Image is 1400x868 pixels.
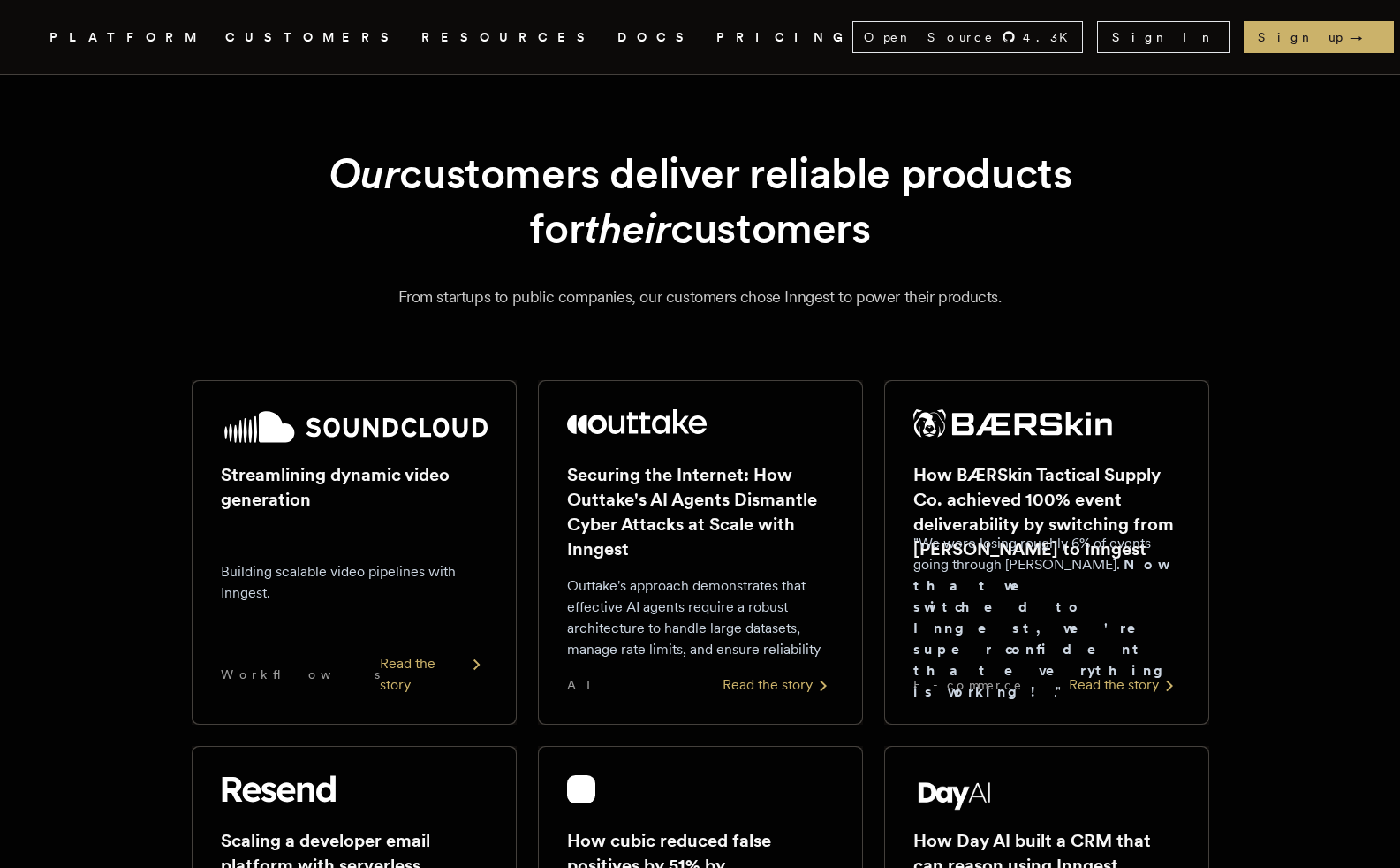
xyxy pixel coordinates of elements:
[567,775,595,803] img: cubic
[913,462,1180,561] h2: How BÆRSkin Tactical Supply Co. achieved 100% event deliverability by switching from [PERSON_NAME...
[221,775,336,803] img: Resend
[221,666,380,683] span: Workflows
[234,146,1167,256] h1: customers deliver reliable products for customers
[723,674,834,696] div: Read the story
[584,202,670,254] em: their
[49,27,204,49] button: PLATFORM
[225,27,400,49] a: CUSTOMERS
[71,285,1329,309] p: From startups to public companies, our customers chose Inngest to power their products.
[913,533,1180,703] p: "We were losing roughly 6% of events going through [PERSON_NAME]. ."
[1023,28,1078,46] span: 4.3 K
[221,409,488,445] img: SoundCloud
[567,409,708,434] img: Outtake
[1069,674,1180,696] div: Read the story
[1244,21,1394,53] a: Sign up
[884,380,1209,725] a: BÆRSkin Tactical Supply Co. logoHow BÆRSkin Tactical Supply Co. achieved 100% event deliverabilit...
[913,556,1177,700] strong: Now that we switched to Inngest, we're super confident that everything is working!
[913,409,1113,438] img: BÆRSkin Tactical Supply Co.
[567,462,834,561] h2: Securing the Internet: How Outtake's AI Agents Dismantle Cyber Attacks at Scale with Inngest
[329,148,400,199] em: Our
[221,462,488,512] h2: Streamlining dynamic video generation
[421,27,596,49] button: RESOURCES
[567,575,834,660] p: Outtake's approach demonstrates that effective AI agents require a robust architecture to handle ...
[538,380,863,725] a: Outtake logoSecuring the Internet: How Outtake's AI Agents Dismantle Cyber Attacks at Scale with ...
[567,676,606,694] span: AI
[221,561,488,604] p: Building scalable video pipelines with Inngest.
[913,775,996,811] img: Day AI
[913,676,1023,694] span: E-commerce
[380,653,488,696] div: Read the story
[1350,28,1380,46] span: →
[1097,21,1230,53] a: Sign In
[716,27,852,49] a: PRICING
[864,28,995,46] span: Open Source
[617,27,695,49] a: DOCS
[192,380,517,725] a: SoundCloud logoStreamlining dynamic video generationBuilding scalable video pipelines with Innges...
